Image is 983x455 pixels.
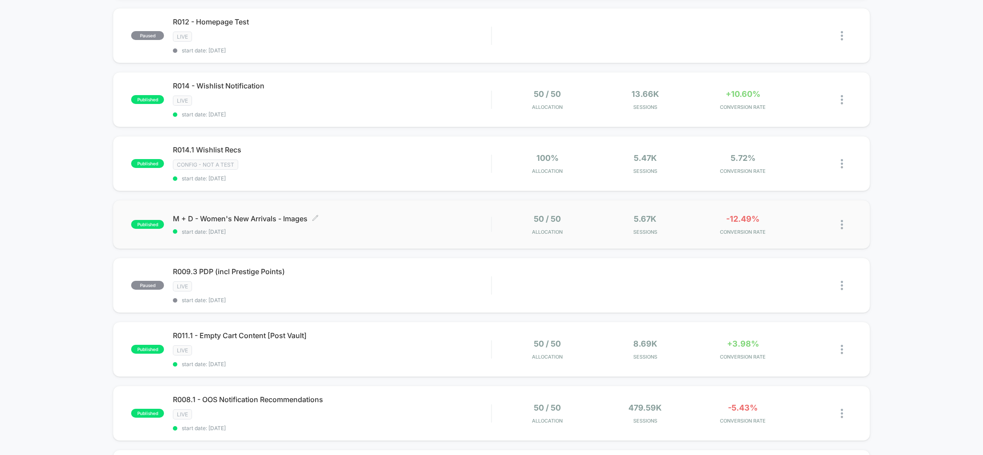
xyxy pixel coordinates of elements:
span: 5.47k [634,153,657,163]
img: close [841,95,843,104]
span: paused [131,31,164,40]
span: 100% [536,153,559,163]
span: R009.3 PDP (incl Prestige Points) [173,267,491,276]
span: CONVERSION RATE [696,104,790,110]
span: LIVE [173,345,192,355]
span: LIVE [173,281,192,291]
span: Allocation [532,418,563,424]
span: R014.1 Wishlist Recs [173,145,491,154]
span: 50 / 50 [534,339,561,348]
span: Allocation [532,168,563,174]
span: start date: [DATE] [173,175,491,182]
span: LIVE [173,409,192,419]
span: +10.60% [726,89,760,99]
span: start date: [DATE] [173,111,491,118]
img: close [841,281,843,290]
span: 8.69k [633,339,657,348]
span: start date: [DATE] [173,297,491,303]
span: CONVERSION RATE [696,418,790,424]
span: LIVE [173,96,192,106]
span: paused [131,281,164,290]
span: 13.66k [631,89,659,99]
span: CONVERSION RATE [696,229,790,235]
span: M + D - Women's New Arrivals - Images [173,214,491,223]
img: close [841,220,843,229]
span: published [131,95,164,104]
span: 5.67k [634,214,656,224]
span: R012 - Homepage Test [173,17,491,26]
span: CONVERSION RATE [696,168,790,174]
span: published [131,159,164,168]
span: Sessions [599,418,692,424]
span: 50 / 50 [534,89,561,99]
span: published [131,409,164,418]
span: R008.1 - OOS Notification Recommendations [173,395,491,404]
span: Allocation [532,104,563,110]
span: published [131,345,164,354]
img: close [841,409,843,418]
span: 50 / 50 [534,403,561,412]
span: start date: [DATE] [173,228,491,235]
span: -12.49% [726,214,759,224]
span: start date: [DATE] [173,47,491,54]
span: published [131,220,164,229]
span: start date: [DATE] [173,425,491,431]
img: close [841,345,843,354]
span: Sessions [599,229,692,235]
span: -5.43% [728,403,758,412]
span: 479.59k [628,403,662,412]
span: +3.98% [727,339,759,348]
span: CONFIG - NOT A TEST [173,160,238,170]
span: Allocation [532,354,563,360]
span: start date: [DATE] [173,361,491,367]
span: Sessions [599,168,692,174]
img: close [841,31,843,40]
span: CONVERSION RATE [696,354,790,360]
span: Sessions [599,354,692,360]
span: Allocation [532,229,563,235]
span: Sessions [599,104,692,110]
span: R011.1 - Empty Cart Content [Post Vault] [173,331,491,340]
span: R014 - Wishlist Notification [173,81,491,90]
span: 5.72% [731,153,755,163]
span: LIVE [173,32,192,42]
img: close [841,159,843,168]
span: 50 / 50 [534,214,561,224]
